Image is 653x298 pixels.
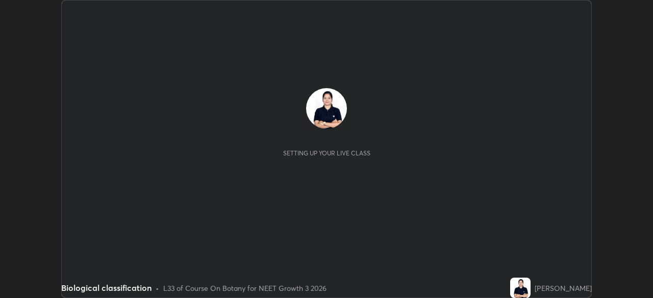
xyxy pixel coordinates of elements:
img: 6112c12a2c27441c9b67f2bf0dcde0d6.jpg [510,278,531,298]
div: Setting up your live class [283,149,370,157]
img: 6112c12a2c27441c9b67f2bf0dcde0d6.jpg [306,88,347,129]
div: [PERSON_NAME] [535,283,592,293]
div: • [156,283,159,293]
div: L33 of Course On Botany for NEET Growth 3 2026 [163,283,326,293]
div: Biological classification [61,282,152,294]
